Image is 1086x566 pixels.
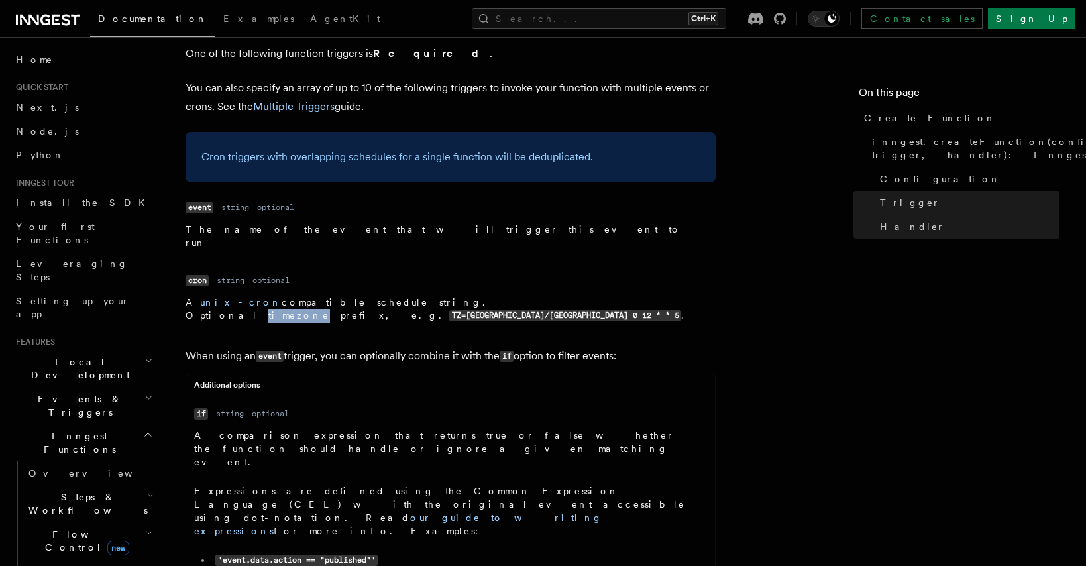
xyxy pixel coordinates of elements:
button: Search...Ctrl+K [472,8,726,29]
a: Node.js [11,119,156,143]
p: A compatible schedule string. Optional timezone prefix, e.g. . [186,296,694,323]
a: Sign Up [988,8,1075,29]
span: Setting up your app [16,296,130,319]
a: Home [11,48,156,72]
code: if [194,408,208,420]
a: Create Function [859,106,1059,130]
span: Create Function [864,111,996,125]
a: Multiple Triggers [253,100,335,113]
h4: On this page [859,85,1059,106]
a: our guide to writing expressions [194,512,602,536]
dd: optional [252,408,289,419]
code: event [186,202,213,213]
button: Events & Triggers [11,387,156,424]
span: Examples [223,13,294,24]
p: Cron triggers with overlapping schedules for a single function will be deduplicated. [201,148,700,166]
span: AgentKit [310,13,380,24]
span: Documentation [98,13,207,24]
p: The name of the event that will trigger this event to run [186,223,694,249]
code: cron [186,275,209,286]
strong: Required [373,47,490,60]
span: Inngest tour [11,178,74,188]
a: Contact sales [861,8,983,29]
dd: string [221,202,249,213]
a: Trigger [875,191,1059,215]
button: Toggle dark mode [808,11,840,27]
a: Leveraging Steps [11,252,156,289]
span: Next.js [16,102,79,113]
span: Steps & Workflows [23,490,148,517]
a: inngest.createFunction(configuration, trigger, handler): InngestFunction [867,130,1059,167]
button: Steps & Workflows [23,485,156,522]
code: 'event.data.action == "published"' [215,555,378,566]
div: Additional options [186,380,715,396]
span: Node.js [16,126,79,137]
a: Handler [875,215,1059,239]
a: Python [11,143,156,167]
a: Configuration [875,167,1059,191]
button: Flow Controlnew [23,522,156,559]
span: Features [11,337,55,347]
kbd: Ctrl+K [688,12,718,25]
dd: string [217,275,244,286]
button: Local Development [11,350,156,387]
a: AgentKit [302,4,388,36]
p: Expressions are defined using the Common Expression Language (CEL) with the original event access... [194,484,687,538]
a: Overview [23,461,156,485]
span: Home [16,53,53,66]
a: Your first Functions [11,215,156,252]
a: Documentation [90,4,215,37]
p: You can also specify an array of up to 10 of the following triggers to invoke your function with ... [186,79,716,116]
a: Install the SDK [11,191,156,215]
p: When using an trigger, you can optionally combine it with the option to filter events: [186,347,716,366]
dd: string [216,408,244,419]
a: Next.js [11,95,156,119]
span: Quick start [11,82,68,93]
span: Overview [28,468,165,479]
span: Handler [880,220,945,233]
code: TZ=[GEOGRAPHIC_DATA]/[GEOGRAPHIC_DATA] 0 12 * * 5 [449,310,681,321]
a: unix-cron [200,297,282,308]
button: Inngest Functions [11,424,156,461]
p: A comparison expression that returns true or false whether the function should handle or ignore a... [194,429,687,469]
span: Local Development [11,355,144,382]
dd: optional [257,202,294,213]
span: new [107,541,129,555]
span: Leveraging Steps [16,258,128,282]
code: event [256,351,284,362]
span: Trigger [880,196,940,209]
p: One of the following function triggers is . [186,44,716,63]
a: Setting up your app [11,289,156,326]
a: Examples [215,4,302,36]
span: Python [16,150,64,160]
span: Events & Triggers [11,392,144,419]
span: Inngest Functions [11,429,143,456]
span: Flow Control [23,528,146,554]
span: Configuration [880,172,1001,186]
span: Your first Functions [16,221,95,245]
code: if [500,351,514,362]
span: Install the SDK [16,198,153,208]
dd: optional [252,275,290,286]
